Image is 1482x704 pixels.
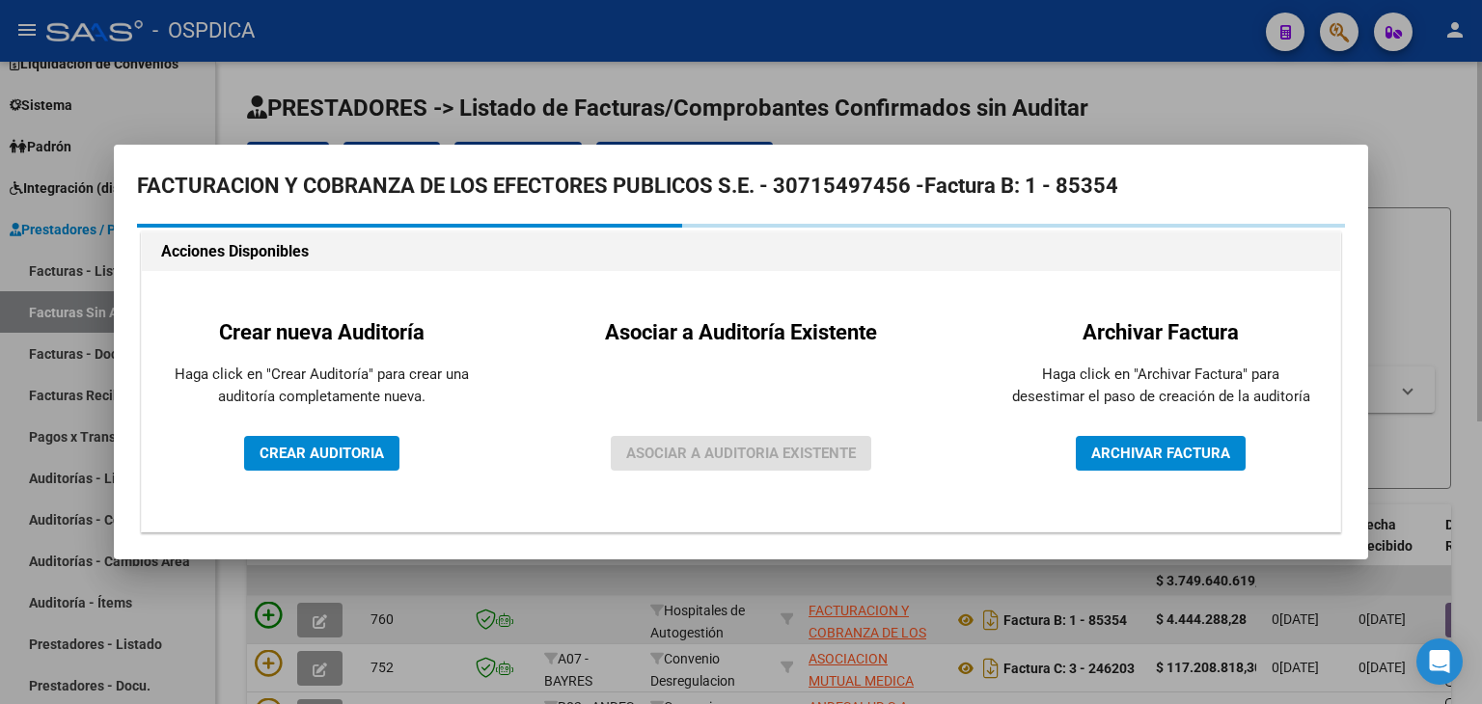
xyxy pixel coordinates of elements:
p: Haga click en "Crear Auditoría" para crear una auditoría completamente nueva. [172,364,471,407]
button: CREAR AUDITORIA [244,436,399,471]
span: ARCHIVAR FACTURA [1091,445,1230,462]
span: CREAR AUDITORIA [260,445,384,462]
button: ASOCIAR A AUDITORIA EXISTENTE [611,436,871,471]
button: ARCHIVAR FACTURA [1076,436,1246,471]
h1: Acciones Disponibles [161,240,1321,263]
h2: Crear nueva Auditoría [172,316,471,348]
span: ASOCIAR A AUDITORIA EXISTENTE [626,445,856,462]
h2: Archivar Factura [1011,316,1310,348]
h2: FACTURACION Y COBRANZA DE LOS EFECTORES PUBLICOS S.E. - 30715497456 - [137,168,1345,204]
p: Haga click en "Archivar Factura" para desestimar el paso de creación de la auditoría [1011,364,1310,407]
strong: Factura B: 1 - 85354 [924,174,1118,198]
div: Open Intercom Messenger [1416,638,1463,685]
h2: Asociar a Auditoría Existente [605,316,877,348]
